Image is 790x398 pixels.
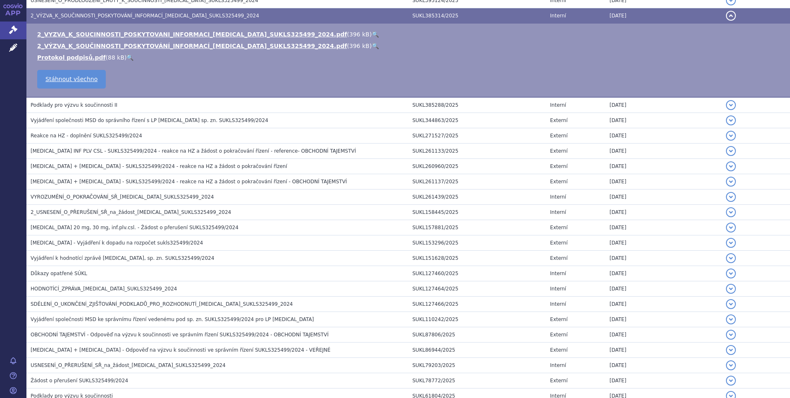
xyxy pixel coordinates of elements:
[408,281,546,296] td: SUKL127464/2025
[31,271,87,276] span: Důkazy opatřené SÚKL
[550,316,567,322] span: Externí
[726,238,736,248] button: detail
[408,357,546,373] td: SUKL79203/2025
[726,345,736,355] button: detail
[408,312,546,327] td: SUKL110242/2025
[605,128,721,143] td: [DATE]
[550,117,567,123] span: Externí
[726,146,736,156] button: detail
[31,133,142,139] span: Reakce na HZ - doplnění SUKLS325499/2024
[726,161,736,171] button: detail
[408,204,546,220] td: SUKL158445/2025
[605,281,721,296] td: [DATE]
[605,8,721,23] td: [DATE]
[31,301,293,307] span: SDĚLENÍ_O_UKONČENÍ_ZJIŠŤOVÁNÍ_PODKLADŮ_PRO_ROZHODNUTÍ_PADCEV_SUKLS325499_2024
[408,327,546,342] td: SUKL87806/2025
[31,332,328,338] span: OBCHODNÍ TAJEMSTVÍ - Odpověď na výzvu k součinnosti ve správním řízení SUKLS325499/2024 - OBCHODN...
[726,360,736,370] button: detail
[408,235,546,250] td: SUKL153296/2025
[550,301,566,307] span: Interní
[726,100,736,110] button: detail
[31,163,287,169] span: Padcev + Keytruda - SUKLS325499/2024 - reakce na HZ a žádost o pokračování řízení
[726,207,736,217] button: detail
[408,220,546,235] td: SUKL157881/2025
[605,373,721,388] td: [DATE]
[31,179,347,185] span: Padcev + Keytruda - SUKLS325499/2024 - reakce na HZ a žádost o pokračování řízení - OBCHODNÍ TAJE...
[37,70,106,89] a: Stáhnout všechno
[31,102,117,108] span: Podklady pro výzvu k součinnosti II
[605,235,721,250] td: [DATE]
[550,362,566,368] span: Interní
[550,347,567,353] span: Externí
[726,223,736,233] button: detail
[408,97,546,113] td: SUKL385288/2025
[408,373,546,388] td: SUKL78772/2025
[726,376,736,386] button: detail
[550,255,567,261] span: Externí
[605,174,721,189] td: [DATE]
[408,266,546,281] td: SUKL127460/2025
[605,189,721,204] td: [DATE]
[550,225,567,230] span: Externí
[108,54,124,61] span: 88 kB
[550,240,567,246] span: Externí
[550,13,566,19] span: Interní
[37,42,782,50] li: ( )
[605,97,721,113] td: [DATE]
[408,342,546,357] td: SUKL86944/2025
[31,316,314,322] span: Vyjádření společnosti MSD ke správnímu řízení vedenému pod sp. zn. SUKLS325499/2024 pro LP PADCEV
[31,209,231,215] span: 2_USNESENÍ_O_PŘERUŠENÍ_SŘ_na_žádost_PADCEV_SUKLS325499_2024
[550,271,566,276] span: Interní
[31,194,214,200] span: VYROZUMĚNÍ_O_POKRAČOVÁNÍ_SŘ_PADCEV_SUKLS325499_2024
[349,43,369,49] span: 396 kB
[408,158,546,174] td: SUKL260960/2025
[408,189,546,204] td: SUKL261439/2025
[726,330,736,340] button: detail
[372,43,379,49] a: 🔍
[349,31,369,38] span: 396 kB
[37,43,347,49] a: 2_VÝZVA_K_SOUČINNOSTI_POSKYTOVÁNÍ_INFORMACÍ_[MEDICAL_DATA]_SUKLS325499_2024.pdf
[31,255,214,261] span: Vyjádření k hodnotící zprávě PADCEV, sp. zn. SUKLS325499/2024
[550,148,567,154] span: Externí
[605,113,721,128] td: [DATE]
[550,286,566,292] span: Interní
[550,378,567,384] span: Externí
[372,31,379,38] a: 🔍
[37,53,782,62] li: ( )
[726,284,736,294] button: detail
[726,192,736,202] button: detail
[31,13,259,19] span: 2_VÝZVA_K_SOUČINNOSTI_POSKYTOVÁNÍ_INFORMACÍ_PADCEV_SUKLS325499_2024
[550,179,567,185] span: Externí
[605,327,721,342] td: [DATE]
[726,131,736,141] button: detail
[605,312,721,327] td: [DATE]
[126,54,133,61] a: 🔍
[408,113,546,128] td: SUKL344863/2025
[408,128,546,143] td: SUKL271527/2025
[31,148,356,154] span: PADCEV INF PLV CSL - SUKLS325499/2024 - reakce na HZ a žádost o pokračování řízení - reference- O...
[31,286,177,292] span: HODNOTÍCÍ_ZPRÁVA_PADCEV_SUKLS325499_2024
[408,143,546,158] td: SUKL261133/2025
[726,269,736,278] button: detail
[31,117,268,123] span: Vyjádření společnosti MSD do správního řízení s LP PADCEV sp. zn. SUKLS325499/2024
[37,30,782,38] li: ( )
[550,102,566,108] span: Interní
[726,299,736,309] button: detail
[605,266,721,281] td: [DATE]
[550,209,566,215] span: Interní
[726,177,736,187] button: detail
[550,194,566,200] span: Interní
[31,347,331,353] span: Padcev + Keytruda - Odpověď na výzvu k součinnosti ve správním řízení SUKLS325499/2024 - VEŘEJNÉ
[31,362,226,368] span: USNESENÍ_O_PŘERUŠENÍ_SŘ_na_žádost_PADCEV_SUKLS325499_2024
[408,250,546,266] td: SUKL151628/2025
[31,240,203,246] span: PADCEV - Vyjádření k dopadu na rozpočet sukls325499/2024
[550,133,567,139] span: Externí
[605,204,721,220] td: [DATE]
[726,115,736,125] button: detail
[31,378,128,384] span: Žádost o přerušení SUKLS325499/2024
[550,332,567,338] span: Externí
[605,342,721,357] td: [DATE]
[408,296,546,312] td: SUKL127466/2025
[605,357,721,373] td: [DATE]
[408,174,546,189] td: SUKL261137/2025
